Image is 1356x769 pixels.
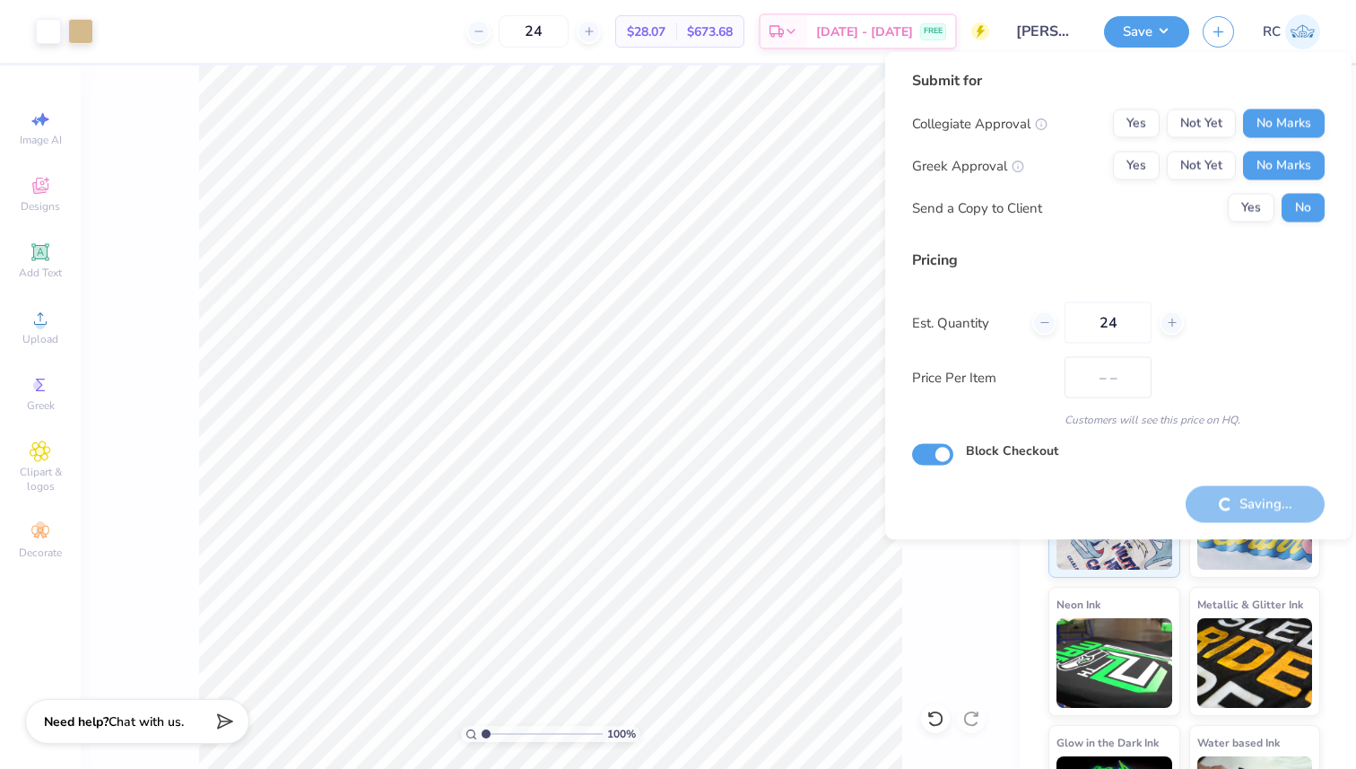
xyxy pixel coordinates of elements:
[19,546,62,560] span: Decorate
[9,465,72,494] span: Clipart & logos
[912,70,1325,92] div: Submit for
[1263,14,1320,49] a: RC
[912,249,1325,271] div: Pricing
[20,133,62,147] span: Image AI
[924,25,943,38] span: FREE
[912,312,1019,333] label: Est. Quantity
[1113,152,1160,180] button: Yes
[1243,109,1325,138] button: No Marks
[21,199,60,214] span: Designs
[499,15,569,48] input: – –
[27,398,55,413] span: Greek
[1282,194,1325,223] button: No
[1228,194,1274,223] button: Yes
[1197,595,1303,614] span: Metallic & Glitter Ink
[1056,618,1172,708] img: Neon Ink
[912,113,1047,134] div: Collegiate Approval
[1167,152,1236,180] button: Not Yet
[1167,109,1236,138] button: Not Yet
[912,155,1024,176] div: Greek Approval
[912,367,1051,388] label: Price Per Item
[1003,13,1091,49] input: Untitled Design
[1285,14,1320,49] img: Rohan Chaurasia
[1056,595,1100,614] span: Neon Ink
[607,726,636,742] span: 100 %
[1065,302,1152,344] input: – –
[1104,16,1189,48] button: Save
[44,713,109,730] strong: Need help?
[109,713,184,730] span: Chat with us.
[966,441,1058,460] label: Block Checkout
[687,22,733,41] span: $673.68
[1263,22,1281,42] span: RC
[912,412,1325,428] div: Customers will see this price on HQ.
[1197,733,1280,752] span: Water based Ink
[816,22,913,41] span: [DATE] - [DATE]
[1056,733,1159,752] span: Glow in the Dark Ink
[19,266,62,280] span: Add Text
[627,22,665,41] span: $28.07
[1113,109,1160,138] button: Yes
[912,197,1042,218] div: Send a Copy to Client
[22,332,58,346] span: Upload
[1243,152,1325,180] button: No Marks
[1197,618,1313,708] img: Metallic & Glitter Ink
